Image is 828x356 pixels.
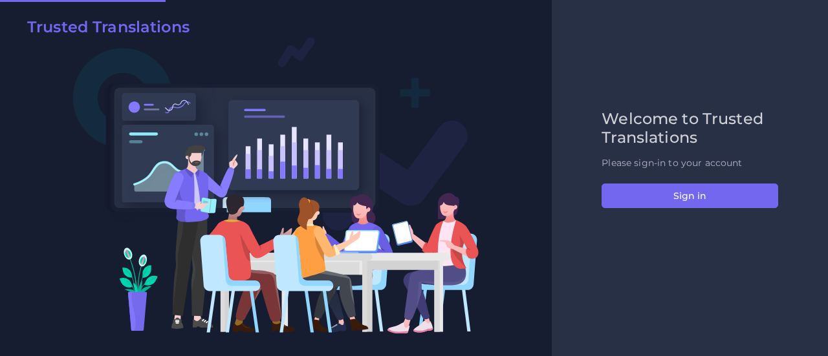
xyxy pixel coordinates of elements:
[18,18,190,41] a: Trusted Translations
[72,36,479,334] img: Login V2
[602,183,778,208] button: Sign in
[27,18,190,37] h2: Trusted Translations
[602,156,778,170] p: Please sign-in to your account
[602,110,778,147] h2: Welcome to Trusted Translations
